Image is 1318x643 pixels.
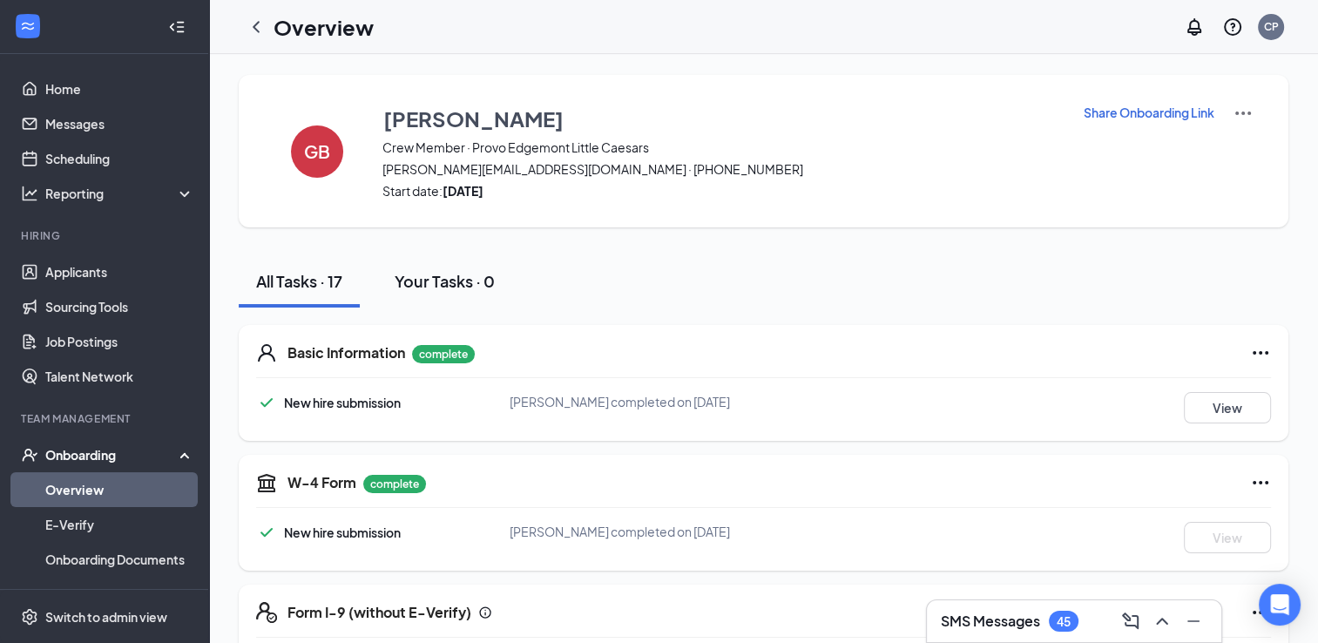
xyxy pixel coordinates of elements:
[274,12,374,42] h1: Overview
[256,270,342,292] div: All Tasks · 17
[1057,614,1071,629] div: 45
[1259,584,1301,626] div: Open Intercom Messenger
[382,103,1061,134] button: [PERSON_NAME]
[256,392,277,413] svg: Checkmark
[168,18,186,36] svg: Collapse
[1179,607,1207,635] button: Minimize
[287,343,405,362] h5: Basic Information
[510,394,730,409] span: [PERSON_NAME] completed on [DATE]
[256,522,277,543] svg: Checkmark
[1264,19,1279,34] div: CP
[45,608,167,626] div: Switch to admin view
[1233,103,1254,124] img: More Actions
[284,525,401,540] span: New hire submission
[1152,611,1173,632] svg: ChevronUp
[45,289,194,324] a: Sourcing Tools
[45,71,194,106] a: Home
[45,507,194,542] a: E-Verify
[1084,104,1214,121] p: Share Onboarding Link
[246,17,267,37] svg: ChevronLeft
[304,146,330,158] h4: GB
[1117,607,1145,635] button: ComposeMessage
[395,270,495,292] div: Your Tasks · 0
[287,603,471,622] h5: Form I-9 (without E-Verify)
[382,139,1061,156] span: Crew Member · Provo Edgemont Little Caesars
[363,475,426,493] p: complete
[45,141,194,176] a: Scheduling
[478,606,492,619] svg: Info
[1250,342,1271,363] svg: Ellipses
[256,342,277,363] svg: User
[284,395,401,410] span: New hire submission
[21,411,191,426] div: Team Management
[1250,602,1271,623] svg: Ellipses
[412,345,475,363] p: complete
[45,577,194,612] a: Activity log
[510,524,730,539] span: [PERSON_NAME] completed on [DATE]
[45,185,195,202] div: Reporting
[382,160,1061,178] span: [PERSON_NAME][EMAIL_ADDRESS][DOMAIN_NAME] · [PHONE_NUMBER]
[21,608,38,626] svg: Settings
[45,542,194,577] a: Onboarding Documents
[1083,103,1215,122] button: Share Onboarding Link
[21,228,191,243] div: Hiring
[19,17,37,35] svg: WorkstreamLogo
[1184,522,1271,553] button: View
[382,182,1061,200] span: Start date:
[45,254,194,289] a: Applicants
[443,183,483,199] strong: [DATE]
[45,446,179,464] div: Onboarding
[1120,611,1141,632] svg: ComposeMessage
[45,359,194,394] a: Talent Network
[274,103,361,200] button: GB
[21,185,38,202] svg: Analysis
[1183,611,1204,632] svg: Minimize
[45,106,194,141] a: Messages
[1184,392,1271,423] button: View
[287,473,356,492] h5: W-4 Form
[941,612,1040,631] h3: SMS Messages
[45,324,194,359] a: Job Postings
[1184,17,1205,37] svg: Notifications
[383,104,564,133] h3: [PERSON_NAME]
[256,472,277,493] svg: TaxGovernmentIcon
[1250,472,1271,493] svg: Ellipses
[256,602,277,623] svg: FormI9EVerifyIcon
[45,472,194,507] a: Overview
[1222,17,1243,37] svg: QuestionInfo
[1148,607,1176,635] button: ChevronUp
[21,446,38,464] svg: UserCheck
